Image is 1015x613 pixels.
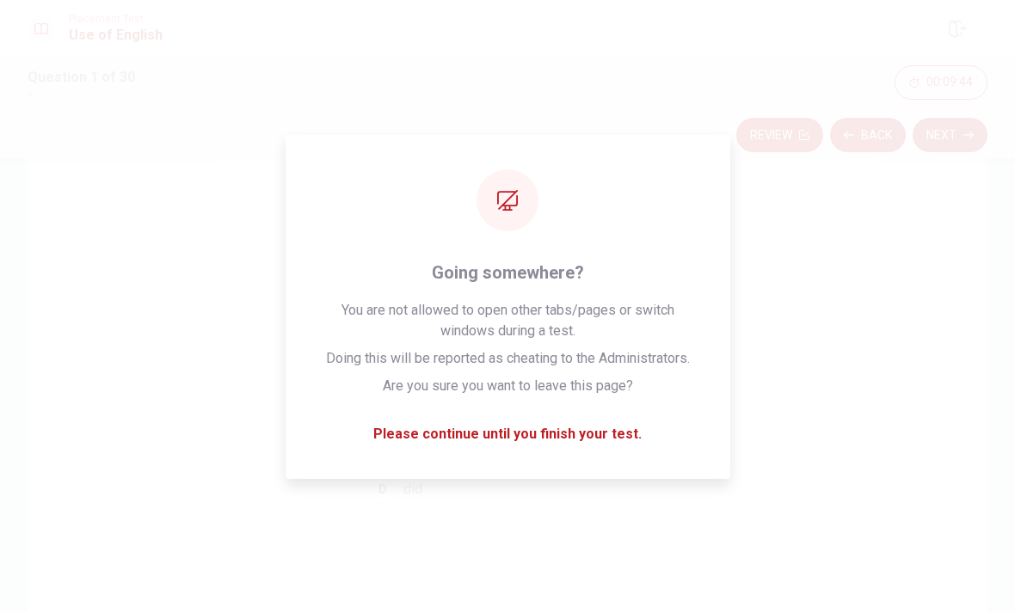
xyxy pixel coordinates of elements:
span: do [403,365,419,386]
div: D [369,475,397,503]
span: does [403,309,434,329]
div: B [369,362,397,389]
button: 00:09:44 [895,65,987,100]
div: A [369,305,397,333]
span: Placement Test [69,13,163,25]
h1: Question 1 of 30 [28,67,138,88]
h4: Question 1 [361,201,654,229]
span: 00:09:44 [926,76,973,89]
button: Ddid [361,468,654,511]
h1: Use of English [69,25,163,46]
div: C [369,419,397,446]
button: Bdo [361,354,654,397]
button: Cis [361,411,654,454]
button: Adoes [361,297,654,340]
button: Review [736,118,823,152]
button: Next [913,118,987,152]
span: did [403,479,422,500]
button: Back [830,118,906,152]
span: is [403,422,415,443]
span: I ____ a lot of homework last night. [361,249,654,270]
